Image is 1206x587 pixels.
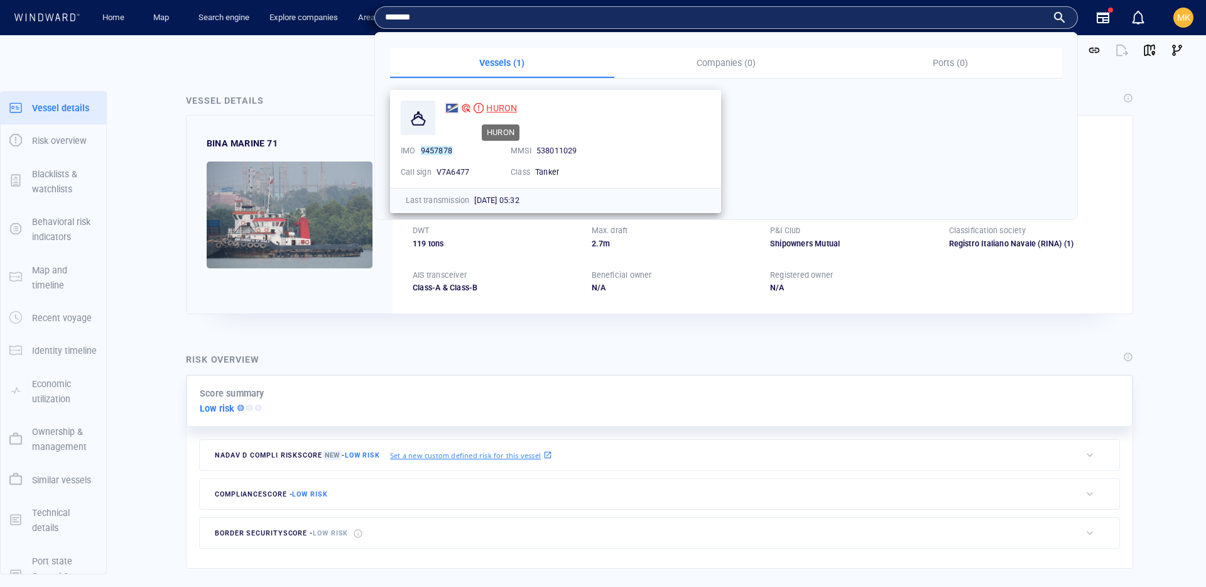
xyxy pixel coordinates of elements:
a: Search engine [193,7,254,29]
p: Vessels (1) [398,55,607,70]
button: View on map [1136,36,1163,64]
p: Technical details [32,505,97,536]
div: Registro Italiano Navale (RINA) [949,238,1062,250]
p: Behavioral risk indicators [32,214,97,245]
span: Low risk [345,451,380,459]
div: Vessel details [186,93,264,108]
a: Map [148,7,178,29]
div: BINA MARINE 71 [207,136,278,151]
a: Behavioral risk indicators [1,223,106,235]
button: Ownership & management [1,415,106,464]
button: Recent voyage [1,302,106,334]
p: IMO [401,145,416,156]
span: 2 [592,239,596,248]
span: m [603,239,610,248]
span: N/A [592,283,606,292]
a: Identity timeline [1,344,106,356]
button: Home [93,7,133,29]
p: Beneficial owner [592,270,652,281]
span: 7 [599,239,603,248]
button: Visual Link Analysis [1163,36,1191,64]
p: Registered owner [770,270,833,281]
span: N/A [770,283,785,292]
a: Home [97,7,129,29]
button: Vessel details [1,92,106,124]
div: Registro Italiano Navale (RINA) [949,238,1113,250]
mark: 9457878 [421,146,452,155]
a: Area analysis [353,7,411,29]
iframe: Chat [1153,530,1197,578]
span: Nadav D Compli risk score - [215,451,380,460]
span: Low risk [292,490,327,498]
span: New [322,451,342,460]
p: MMSI [511,145,531,156]
button: Technical details [1,496,106,545]
button: Get link [1080,36,1108,64]
span: MK [1177,13,1190,23]
p: Similar vessels [32,473,91,488]
div: Risk overview [186,352,259,367]
button: MK [1171,5,1196,30]
p: Companies (0) [622,55,831,70]
a: Set a new custom defined risk for this vessel [390,448,552,462]
button: Map and timeline [1,254,106,302]
div: Notification center [1131,10,1146,25]
span: [DATE] 05:32 [474,195,519,205]
button: Similar vessels [1,464,106,496]
a: Risk overview [1,134,106,146]
p: AIS transceiver [413,270,467,281]
p: Vessel details [32,101,89,116]
button: Identity timeline [1,334,106,367]
a: Map and timeline [1,271,106,283]
p: Class [511,167,530,178]
button: Blacklists & watchlists [1,158,106,206]
p: Map and timeline [32,263,97,293]
span: Low risk [313,529,348,537]
div: Tanker [535,167,611,178]
span: Class-B [440,283,477,292]
div: High risk [474,103,484,113]
p: P&I Club [770,225,801,236]
span: & [443,283,448,292]
a: Explore companies [264,7,343,29]
div: Nadav D Compli defined risk: high risk [461,103,471,113]
a: Blacklists & watchlists [1,175,106,187]
span: V7A6477 [437,167,469,177]
p: Economic utilization [32,376,97,407]
p: Call sign [401,167,432,178]
p: Recent voyage [32,310,92,326]
img: 59066f086f525674cf44508f_0 [207,162,372,268]
p: Ports (0) [845,55,1055,70]
a: Similar vessels [1,473,106,485]
span: (1) [1062,238,1112,250]
div: 119 tons [413,238,577,250]
p: Ownership & management [32,424,97,455]
a: HURON [445,101,517,116]
p: Blacklists & watchlists [32,167,97,197]
a: Economic utilization [1,385,106,397]
p: Last transmission [406,195,469,206]
button: Economic utilization [1,368,106,416]
a: Port state Control & Casualties [1,569,106,581]
a: Ownership & management [1,433,106,445]
p: Identity timeline [32,343,97,358]
span: HURON [486,103,517,113]
div: Shipowners Mutual [770,238,934,250]
p: Low risk [200,401,235,416]
span: . [596,239,599,248]
p: Risk overview [32,133,87,148]
button: Map [143,7,183,29]
p: Classification society [949,225,1026,236]
button: Risk overview [1,124,106,157]
span: Class-A [413,283,440,292]
p: Max. draft [592,225,628,236]
a: Vessel details [1,101,106,113]
span: border security score - [215,529,348,537]
button: Behavioral risk indicators [1,206,106,254]
span: compliance score - [215,490,328,498]
p: Set a new custom defined risk for this vessel [390,450,541,461]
